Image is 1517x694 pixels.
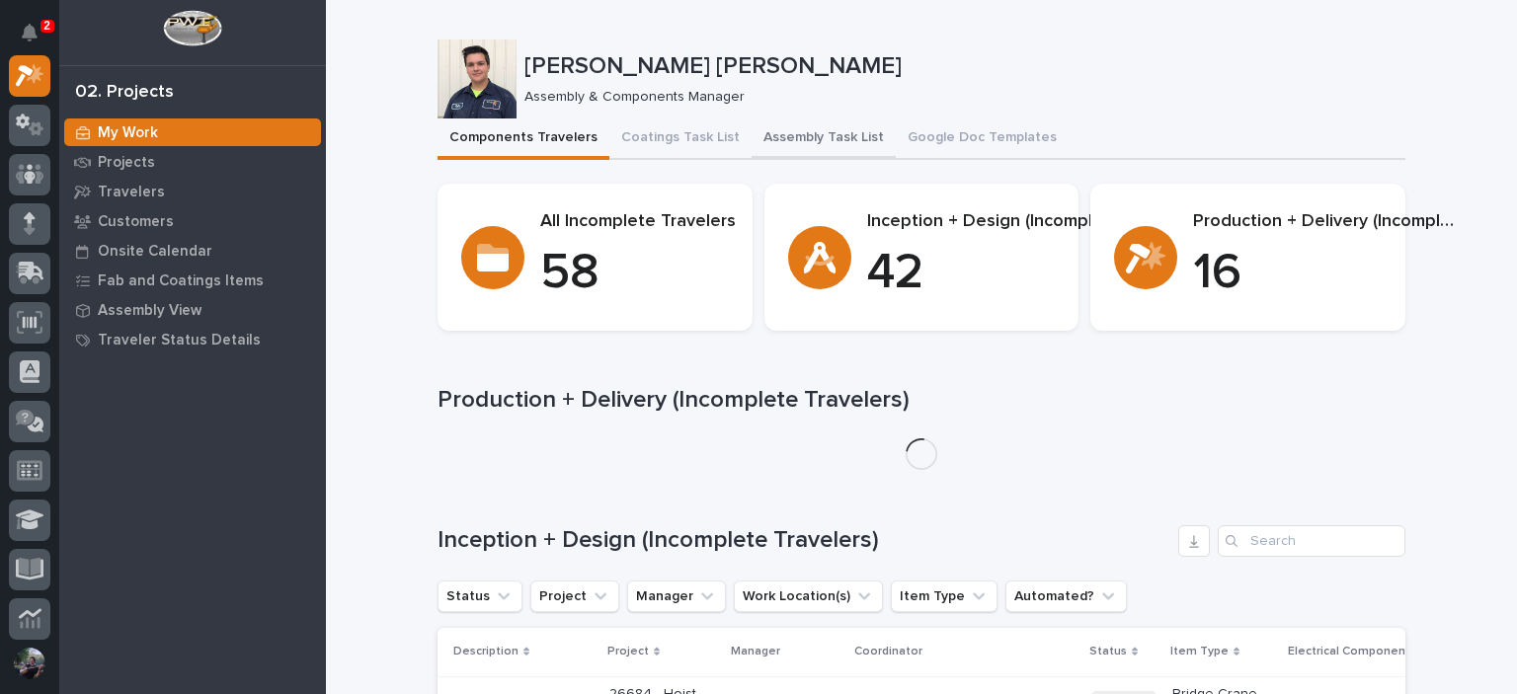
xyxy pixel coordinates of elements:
p: Electrical Components [1288,641,1416,662]
p: 42 [867,244,1126,303]
a: Customers [59,206,326,236]
input: Search [1218,525,1405,557]
button: Components Travelers [438,118,609,160]
p: Inception + Design (Incomplete) [867,211,1126,233]
p: 16 [1193,244,1461,303]
button: Assembly Task List [752,118,896,160]
p: Project [607,641,649,662]
button: Automated? [1005,580,1127,612]
p: Production + Delivery (Incomplete) [1193,211,1461,233]
a: Onsite Calendar [59,236,326,266]
p: Fab and Coatings Items [98,272,264,290]
p: Coordinator [854,641,922,662]
a: Traveler Status Details [59,325,326,354]
p: Onsite Calendar [98,243,212,261]
p: 2 [43,19,50,33]
a: Projects [59,147,326,177]
p: Customers [98,213,174,231]
button: Coatings Task List [609,118,752,160]
p: Assembly View [98,302,201,320]
h1: Production + Delivery (Incomplete Travelers) [438,386,1405,415]
a: Fab and Coatings Items [59,266,326,295]
button: Google Doc Templates [896,118,1069,160]
button: Notifications [9,12,50,53]
button: Item Type [891,580,998,612]
a: My Work [59,117,326,147]
a: Travelers [59,177,326,206]
p: Manager [731,641,780,662]
button: Work Location(s) [734,580,883,612]
div: Notifications2 [25,24,50,55]
p: 58 [540,244,736,303]
p: All Incomplete Travelers [540,211,736,233]
button: Manager [627,580,726,612]
p: Traveler Status Details [98,332,261,349]
div: 02. Projects [75,82,174,104]
img: Workspace Logo [163,10,221,46]
a: Assembly View [59,295,326,325]
p: Projects [98,154,155,172]
button: Project [530,580,619,612]
p: Travelers [98,184,165,201]
h1: Inception + Design (Incomplete Travelers) [438,526,1170,555]
p: Item Type [1170,641,1229,662]
p: [PERSON_NAME] [PERSON_NAME] [524,52,1397,81]
button: Status [438,580,522,612]
p: Assembly & Components Manager [524,89,1390,106]
p: Status [1089,641,1127,662]
button: users-avatar [9,643,50,684]
p: My Work [98,124,158,142]
p: Description [453,641,519,662]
